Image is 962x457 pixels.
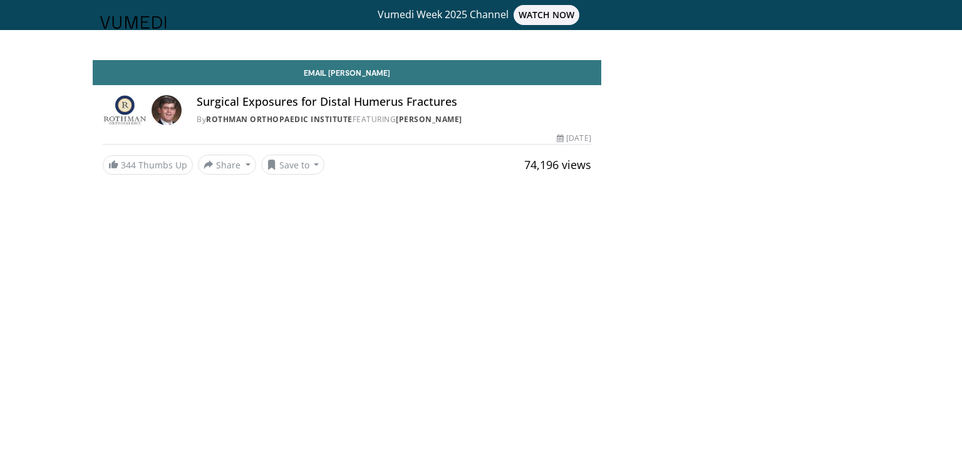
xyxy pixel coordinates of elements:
[197,95,591,109] h4: Surgical Exposures for Distal Humerus Fractures
[198,155,256,175] button: Share
[152,95,182,125] img: Avatar
[557,133,591,144] div: [DATE]
[93,60,601,85] a: Email [PERSON_NAME]
[100,16,167,29] img: VuMedi Logo
[197,114,591,125] div: By FEATURING
[524,157,591,172] span: 74,196 views
[103,95,147,125] img: Rothman Orthopaedic Institute
[206,114,353,125] a: Rothman Orthopaedic Institute
[396,114,462,125] a: [PERSON_NAME]
[261,155,325,175] button: Save to
[103,155,193,175] a: 344 Thumbs Up
[121,159,136,171] span: 344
